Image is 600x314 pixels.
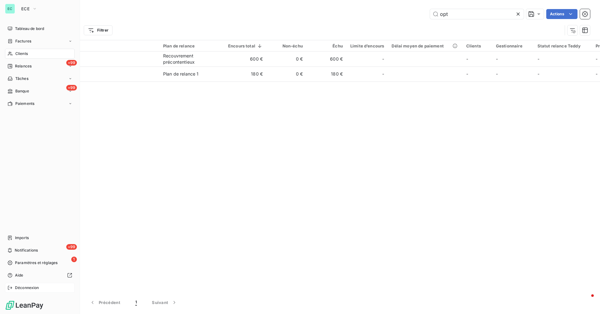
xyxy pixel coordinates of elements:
span: 1 [71,257,77,262]
a: +99Banque [5,86,75,96]
span: - [596,71,597,76]
span: Imports [15,235,29,241]
a: Imports [5,233,75,243]
button: Filtrer [84,25,112,35]
td: 180 € [307,66,347,81]
td: 600 € [224,52,267,66]
button: 1 [128,296,144,309]
span: - [466,56,468,61]
button: Suivant [144,296,185,309]
span: Aide [15,272,23,278]
span: - [382,56,384,62]
span: Tableau de bord [15,26,44,32]
div: Recouvrement précontentieux [163,53,221,65]
div: Encours total [228,43,263,48]
span: Banque [15,88,29,94]
div: Gestionnaire [496,43,530,48]
div: Statut relance Teddy [537,43,588,48]
span: ECE [21,6,30,11]
span: +99 [66,244,77,250]
span: Factures [15,38,31,44]
a: 1Paramètres et réglages [5,258,75,268]
span: +99 [66,60,77,66]
span: - [537,71,539,76]
a: Aide [5,270,75,280]
div: Plan de relance 1 [163,71,199,77]
span: - [466,71,468,76]
button: Actions [546,9,577,19]
td: 0 € [267,66,307,81]
span: 1 [135,299,137,306]
td: 600 € [307,52,347,66]
div: Délai moyen de paiement [392,43,458,48]
span: - [496,56,498,61]
input: Rechercher [430,9,524,19]
div: Échu [310,43,343,48]
a: Factures [5,36,75,46]
span: Relances [15,63,32,69]
span: +99 [66,85,77,91]
div: Plan de relance [163,43,221,48]
span: - [382,71,384,77]
span: - [496,71,498,76]
span: Clients [15,51,28,56]
img: Logo LeanPay [5,300,44,310]
iframe: Intercom live chat [579,293,594,308]
div: Limite d’encours [350,43,384,48]
span: Tâches [15,76,28,81]
a: Clients [5,49,75,59]
a: Tâches [5,74,75,84]
div: EC [5,4,15,14]
div: Clients [466,43,488,48]
div: Non-échu [270,43,303,48]
button: Précédent [82,296,128,309]
span: Déconnexion [15,285,39,291]
td: 0 € [267,52,307,66]
span: - [596,56,597,61]
span: - [537,56,539,61]
a: Tableau de bord [5,24,75,34]
a: +99Relances [5,61,75,71]
a: Paiements [5,99,75,109]
td: 180 € [224,66,267,81]
span: Notifications [15,248,38,253]
span: Paiements [15,101,34,106]
span: Paramètres et réglages [15,260,57,266]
